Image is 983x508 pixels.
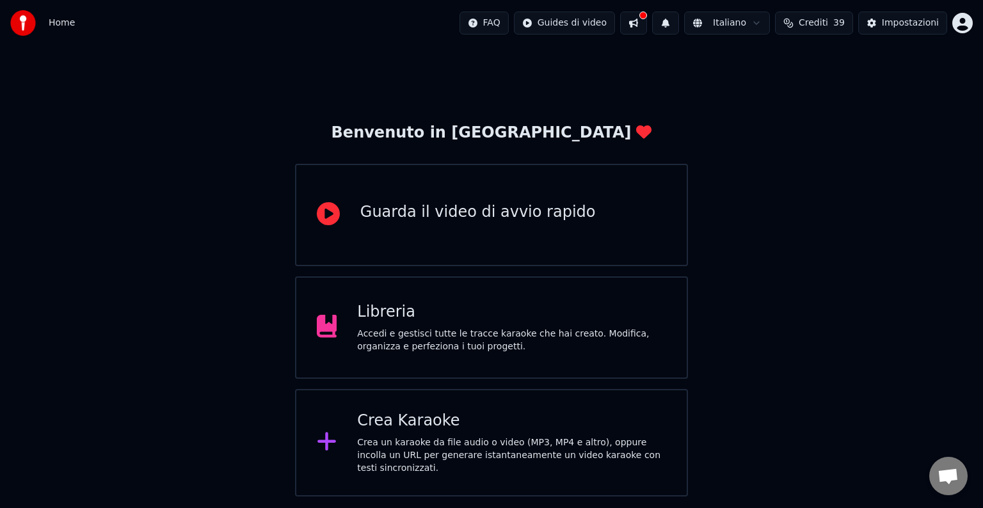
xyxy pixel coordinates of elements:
button: Guides di video [514,12,615,35]
span: Home [49,17,75,29]
span: Crediti [799,17,828,29]
div: Guarda il video di avvio rapido [360,202,596,223]
div: Aprire la chat [929,457,968,495]
div: Crea Karaoke [357,411,666,431]
span: 39 [833,17,845,29]
button: Crediti39 [775,12,853,35]
div: Libreria [357,302,666,322]
div: Impostazioni [882,17,939,29]
div: Crea un karaoke da file audio o video (MP3, MP4 e altro), oppure incolla un URL per generare ista... [357,436,666,475]
img: youka [10,10,36,36]
div: Accedi e gestisci tutte le tracce karaoke che hai creato. Modifica, organizza e perfeziona i tuoi... [357,328,666,353]
button: FAQ [460,12,509,35]
div: Benvenuto in [GEOGRAPHIC_DATA] [332,123,652,143]
button: Impostazioni [858,12,947,35]
nav: breadcrumb [49,17,75,29]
